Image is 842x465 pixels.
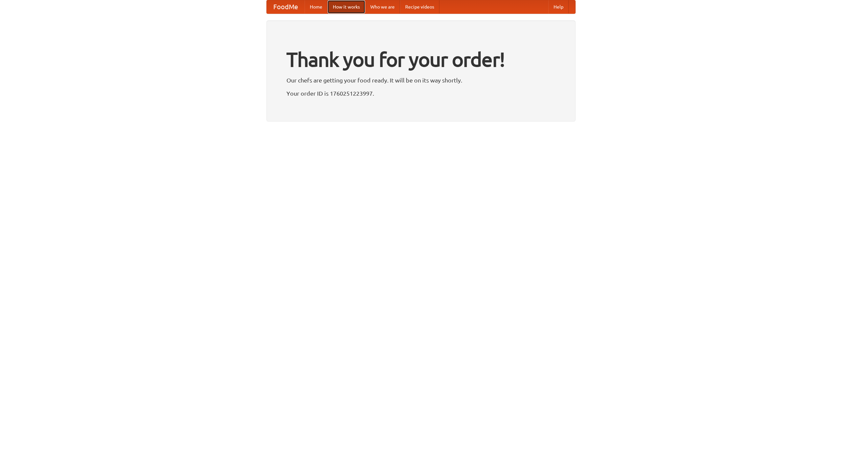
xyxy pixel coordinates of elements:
[400,0,439,13] a: Recipe videos
[267,0,305,13] a: FoodMe
[286,88,556,98] p: Your order ID is 1760251223997.
[305,0,328,13] a: Home
[365,0,400,13] a: Who we are
[286,75,556,85] p: Our chefs are getting your food ready. It will be on its way shortly.
[328,0,365,13] a: How it works
[548,0,569,13] a: Help
[286,44,556,75] h1: Thank you for your order!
